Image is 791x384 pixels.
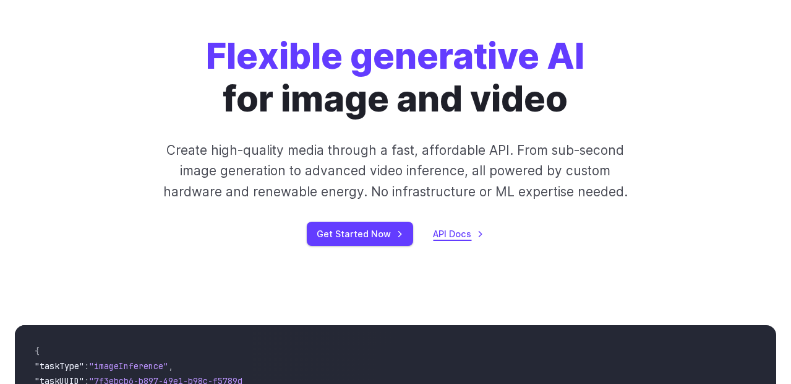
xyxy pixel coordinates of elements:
strong: Flexible generative AI [206,34,584,77]
span: "imageInference" [89,360,168,372]
span: , [168,360,173,372]
p: Create high-quality media through a fast, affordable API. From sub-second image generation to adv... [152,140,639,202]
a: Get Started Now [307,222,413,246]
h1: for image and video [206,35,584,120]
span: { [35,346,40,357]
a: API Docs [433,227,484,241]
span: "taskType" [35,360,84,372]
span: : [84,360,89,372]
